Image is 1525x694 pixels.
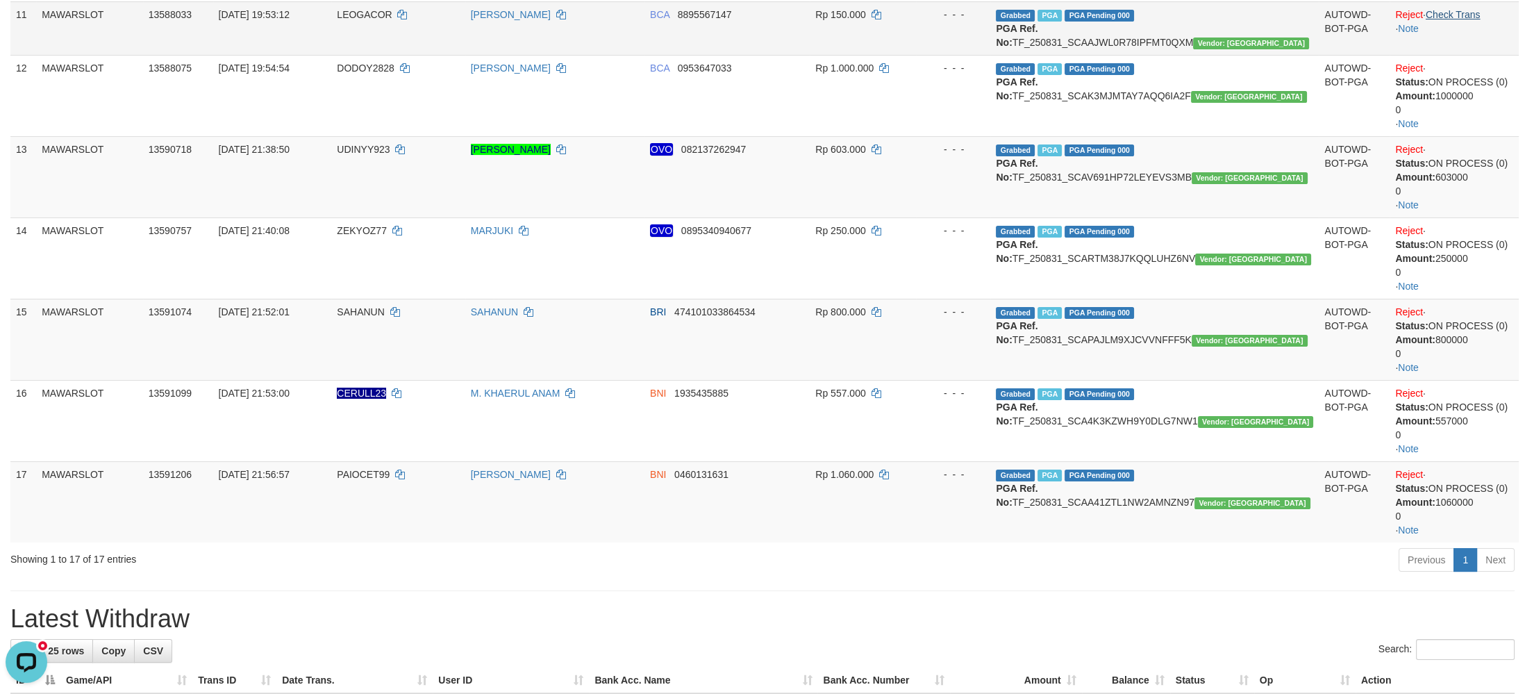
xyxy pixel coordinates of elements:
[996,307,1035,319] span: Grabbed
[1319,299,1390,380] td: AUTOWD-BOT-PGA
[337,469,390,480] span: PAIOCET99
[219,144,290,155] span: [DATE] 21:38:50
[134,639,172,663] a: CSV
[1198,416,1314,428] span: Vendor URL: https://secure10.1velocity.biz
[471,388,560,399] a: M. KHAERUL ANAM
[1390,461,1519,543] td: · ·
[1395,225,1423,236] a: Reject
[681,144,746,155] span: Copy 082137262947 to clipboard
[1398,199,1419,210] a: Note
[337,144,390,155] span: UDINYY923
[950,668,1082,693] th: Amount: activate to sort column ascending
[589,668,817,693] th: Bank Acc. Name: activate to sort column ascending
[815,469,874,480] span: Rp 1.060.000
[1065,10,1134,22] span: PGA Pending
[10,217,36,299] td: 14
[815,144,865,155] span: Rp 603.000
[471,144,551,155] a: [PERSON_NAME]
[337,63,394,74] span: DODOY2828
[1037,10,1062,22] span: Marked by bggfebrii
[996,239,1037,264] b: PGA Ref. No:
[650,63,669,74] span: BCA
[433,668,589,693] th: User ID: activate to sort column ascending
[1395,306,1423,317] a: Reject
[1476,548,1515,572] a: Next
[996,23,1037,48] b: PGA Ref. No:
[1065,307,1134,319] span: PGA Pending
[1395,76,1428,88] b: Status:
[276,668,433,693] th: Date Trans.: activate to sort column ascending
[36,217,143,299] td: MAWARSLOT
[650,143,673,156] em: OVO
[996,10,1035,22] span: Grabbed
[1426,9,1481,20] a: Check Trans
[990,380,1319,461] td: TF_250831_SCA4K3KZWH9Y0DLG7NW1
[471,306,518,317] a: SAHANUN
[149,63,192,74] span: 13588075
[36,55,143,136] td: MAWARSLOT
[650,306,666,317] span: BRI
[10,55,36,136] td: 12
[1395,253,1435,264] b: Amount:
[815,388,865,399] span: Rp 557.000
[1395,481,1513,523] div: ON PROCESS (0) 1060000 0
[149,388,192,399] span: 13591099
[1398,118,1419,129] a: Note
[996,76,1037,101] b: PGA Ref. No:
[10,299,36,380] td: 15
[1398,443,1419,454] a: Note
[219,469,290,480] span: [DATE] 21:56:57
[149,9,192,20] span: 13588033
[1390,299,1519,380] td: · ·
[674,388,728,399] span: Copy 1935435885 to clipboard
[815,306,865,317] span: Rp 800.000
[990,217,1319,299] td: TF_250831_SCARTM38J7KQQLUHZ6NV
[1319,461,1390,543] td: AUTOWD-BOT-PGA
[1398,524,1419,536] a: Note
[817,668,949,693] th: Bank Acc. Number: activate to sort column ascending
[471,469,551,480] a: [PERSON_NAME]
[1395,9,1423,20] a: Reject
[1378,639,1515,660] label: Search:
[219,63,290,74] span: [DATE] 19:54:54
[674,306,756,317] span: Copy 474101033864534 to clipboard
[1395,388,1423,399] a: Reject
[219,388,290,399] span: [DATE] 21:53:00
[219,9,290,20] span: [DATE] 19:53:12
[1037,470,1062,481] span: Marked by bggmhdangga
[1065,144,1134,156] span: PGA Pending
[1398,362,1419,373] a: Note
[337,388,386,399] span: Nama rekening ada tanda titik/strip, harap diedit
[1395,400,1513,442] div: ON PROCESS (0) 557000 0
[10,605,1515,633] h1: Latest Withdraw
[1395,319,1513,361] div: ON PROCESS (0) 800000 0
[1395,497,1435,508] b: Amount:
[1398,281,1419,292] a: Note
[1395,90,1435,101] b: Amount:
[922,8,985,22] div: - - -
[471,63,551,74] a: [PERSON_NAME]
[36,136,143,217] td: MAWARSLOT
[990,461,1319,543] td: TF_250831_SCAA41ZTL1NW2AMNZN97
[1319,136,1390,217] td: AUTOWD-BOT-PGA
[1395,63,1423,74] a: Reject
[1395,172,1435,183] b: Amount:
[149,306,192,317] span: 13591074
[678,9,732,20] span: Copy 8895567147 to clipboard
[990,1,1319,55] td: TF_250831_SCAAJWL0R78IPFMT0QXM
[1037,388,1062,400] span: Marked by bggmhdangga
[36,3,49,17] div: new message indicator
[143,645,163,656] span: CSV
[36,299,143,380] td: MAWARSLOT
[1065,63,1134,75] span: PGA Pending
[1395,334,1435,345] b: Amount:
[92,639,135,663] a: Copy
[10,136,36,217] td: 13
[996,470,1035,481] span: Grabbed
[996,63,1035,75] span: Grabbed
[1395,239,1428,250] b: Status:
[815,225,865,236] span: Rp 250.000
[996,158,1037,183] b: PGA Ref. No:
[922,61,985,75] div: - - -
[101,645,126,656] span: Copy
